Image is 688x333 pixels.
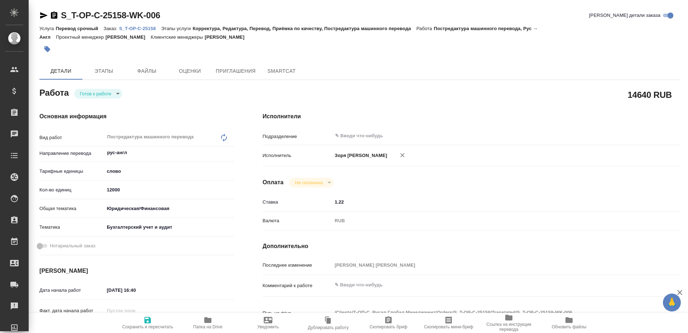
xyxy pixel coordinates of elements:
button: Дублировать работу [298,313,358,333]
button: Удалить исполнителя [395,147,410,163]
p: Вид работ [39,134,104,141]
p: Зоря [PERSON_NAME] [332,152,387,159]
span: SmartCat [264,67,299,76]
span: Папка на Drive [193,324,223,329]
button: Папка на Drive [178,313,238,333]
p: Подразделение [263,133,332,140]
p: Клиентские менеджеры [151,34,205,40]
button: Обновить файлы [539,313,599,333]
h4: [PERSON_NAME] [39,267,234,275]
button: Уведомить [238,313,298,333]
span: Уведомить [257,324,279,329]
p: Направление перевода [39,150,104,157]
input: ✎ Введи что-нибудь [334,132,619,140]
span: Ссылка на инструкции перевода [483,322,535,332]
p: Тарифные единицы [39,168,104,175]
p: Работа [416,26,434,31]
span: Обновить файлы [552,324,587,329]
p: Услуга [39,26,56,31]
button: 🙏 [663,294,681,311]
h4: Исполнители [263,112,680,121]
div: RUB [332,215,645,227]
span: Детали [44,67,78,76]
a: S_T-OP-C-25158 [119,25,161,31]
span: Оценки [173,67,207,76]
button: Готов к работе [78,91,114,97]
input: Пустое поле [332,260,645,270]
span: Нотариальный заказ [50,242,95,249]
div: Бухгалтерский учет и аудит [104,221,234,233]
p: Тематика [39,224,104,231]
span: Приглашения [216,67,256,76]
p: Перевод срочный [56,26,104,31]
p: Этапы услуги [161,26,193,31]
div: Готов к работе [289,178,333,187]
a: S_T-OP-C-25158-WK-006 [61,10,160,20]
p: Исполнитель [263,152,332,159]
p: S_T-OP-C-25158 [119,26,161,31]
input: ✎ Введи что-нибудь [104,185,234,195]
h4: Оплата [263,178,284,187]
p: Путь на drive [263,310,332,317]
button: Ссылка на инструкции перевода [479,313,539,333]
button: Скопировать мини-бриф [419,313,479,333]
span: Скопировать мини-бриф [424,324,473,329]
button: Скопировать ссылку [50,11,58,20]
button: Сохранить и пересчитать [118,313,178,333]
p: Факт. дата начала работ [39,307,104,314]
span: Скопировать бриф [369,324,407,329]
h2: 14640 RUB [627,89,672,101]
button: Скопировать бриф [358,313,419,333]
p: Ставка [263,199,332,206]
p: Общая тематика [39,205,104,212]
h4: Дополнительно [263,242,680,251]
div: Юридическая/Финансовая [104,203,234,215]
p: Комментарий к работе [263,282,332,289]
button: Добавить тэг [39,41,55,57]
span: Файлы [130,67,164,76]
button: Скопировать ссылку для ЯМессенджера [39,11,48,20]
p: [PERSON_NAME] [205,34,250,40]
p: Кол-во единиц [39,186,104,194]
p: Корректура, Редактура, Перевод, Приёмка по качеству, Постредактура машинного перевода [193,26,416,31]
input: ✎ Введи что-нибудь [104,285,167,295]
span: 🙏 [666,295,678,310]
input: ✎ Введи что-нибудь [332,197,645,207]
div: слово [104,165,234,177]
h2: Работа [39,86,69,99]
input: Пустое поле [104,305,167,316]
span: Сохранить и пересчитать [122,324,173,329]
button: Open [230,152,231,153]
h4: Основная информация [39,112,234,121]
p: Проектный менеджер [56,34,105,40]
span: [PERSON_NAME] детали заказа [589,12,660,19]
span: Этапы [87,67,121,76]
button: Open [641,135,643,137]
button: Не оплачена [293,180,325,186]
p: Валюта [263,217,332,224]
p: [PERSON_NAME] [106,34,151,40]
p: Заказ: [104,26,119,31]
p: Дата начала работ [39,287,104,294]
textarea: /Clients/Т-ОП-С_Русал Глобал Менеджмент/Orders/S_T-OP-C-25158/Translated/S_T-OP-C-25158-WK-006 [332,306,645,319]
p: Последнее изменение [263,262,332,269]
span: Дублировать работу [308,325,349,330]
div: Готов к работе [74,89,122,99]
